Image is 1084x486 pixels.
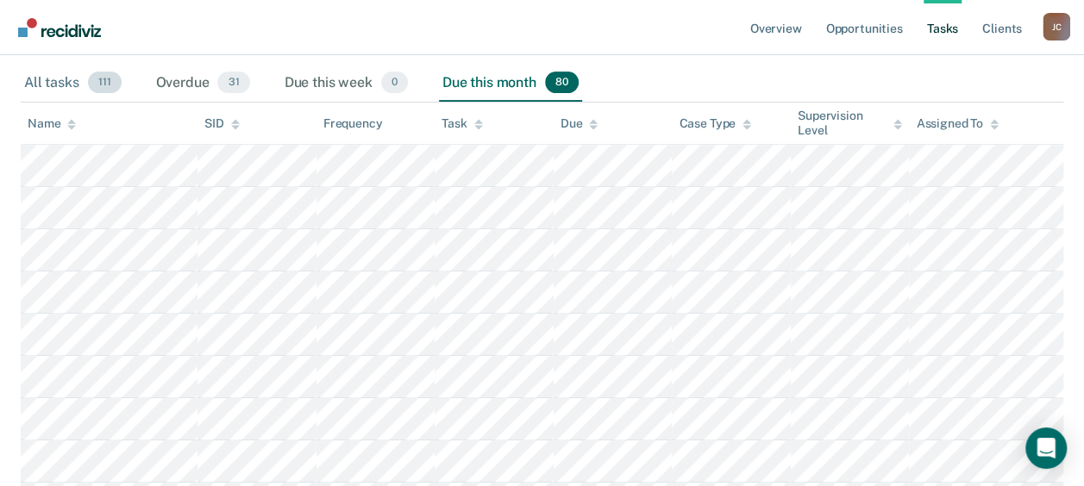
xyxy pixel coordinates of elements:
div: Name [28,116,76,131]
div: All tasks111 [21,65,125,103]
span: 0 [381,72,408,94]
div: Case Type [679,116,751,131]
div: Due this week0 [281,65,411,103]
button: Profile dropdown button [1043,13,1070,40]
span: 80 [545,72,579,94]
div: Assigned To [916,116,998,131]
div: J C [1043,13,1070,40]
div: Due this month80 [439,65,582,103]
img: Recidiviz [18,18,101,37]
div: Overdue31 [153,65,254,103]
span: 111 [88,72,122,94]
div: SID [204,116,240,131]
div: Open Intercom Messenger [1025,427,1067,469]
div: Task [442,116,482,131]
div: Frequency [323,116,383,131]
div: Due [561,116,598,131]
span: 31 [217,72,249,94]
div: Supervision Level [798,109,903,138]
